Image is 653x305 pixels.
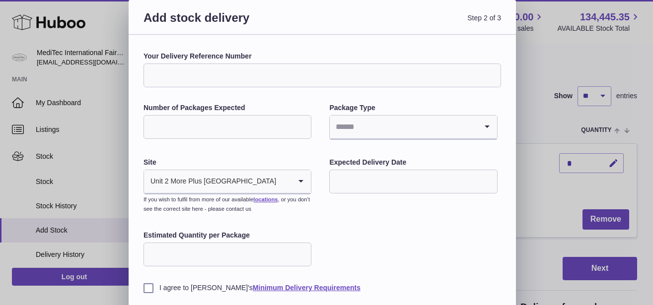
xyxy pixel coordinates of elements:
label: Site [144,158,311,167]
label: Package Type [329,103,497,113]
input: Search for option [330,116,477,138]
label: Expected Delivery Date [329,158,497,167]
a: locations [253,196,278,202]
label: Your Delivery Reference Number [144,52,501,61]
div: Search for option [330,116,497,139]
label: Estimated Quantity per Package [144,231,311,240]
input: Search for option [277,170,291,193]
span: Unit 2 More Plus [GEOGRAPHIC_DATA] [144,170,277,193]
label: Number of Packages Expected [144,103,311,113]
a: Minimum Delivery Requirements [253,284,361,292]
div: Search for option [144,170,311,194]
h3: Add stock delivery [144,10,322,37]
label: I agree to [PERSON_NAME]'s [144,283,501,293]
small: If you wish to fulfil from more of our available , or you don’t see the correct site here - pleas... [144,196,310,212]
span: Step 2 of 3 [322,10,501,37]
